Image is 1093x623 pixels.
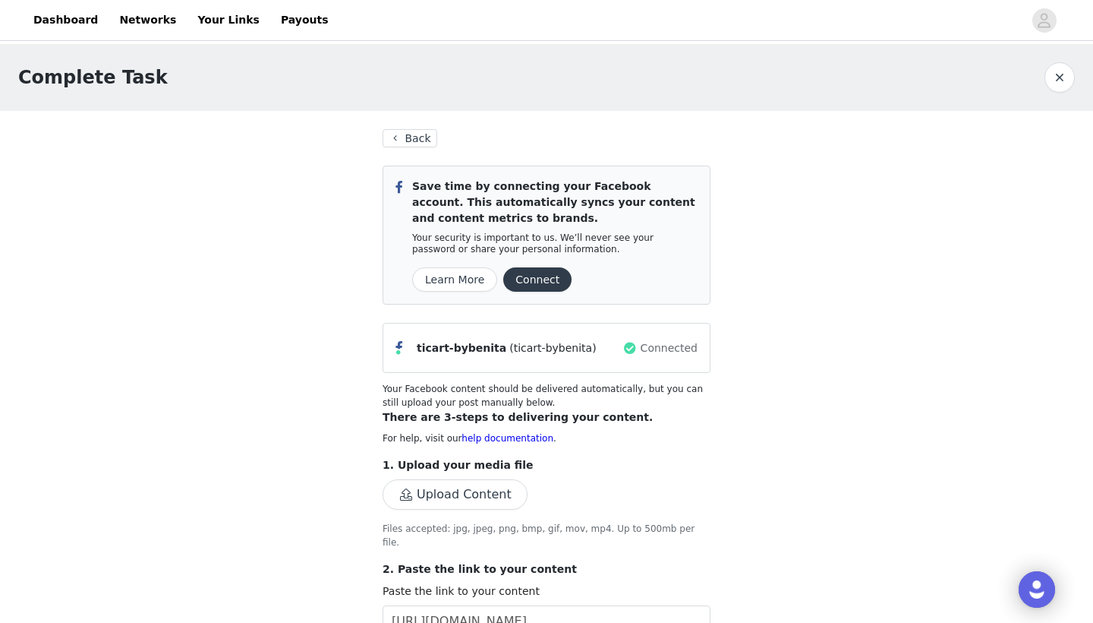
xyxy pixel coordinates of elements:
p: For help, visit our . [383,432,710,445]
button: Learn More [412,267,497,292]
div: avatar [1037,8,1051,33]
span: Connected [641,340,698,356]
p: 1. Upload your media file [383,457,710,473]
a: Networks [110,3,185,37]
button: Upload Content [383,479,528,510]
span: Upload Content [383,489,528,501]
p: 2. Paste the link to your content [383,561,710,577]
p: There are 3-steps to delivering your content. [383,410,710,425]
p: Your Facebook content should be delivered automatically, but you can still upload your post manua... [383,382,710,410]
span: Files accepted: jpg, jpeg, png, bmp, gif, mov, mp4. Up to 500mb per file. [383,523,695,548]
label: Paste the link to your content [383,585,540,597]
a: Payouts [272,3,338,37]
div: Open Intercom Messenger [1019,571,1055,608]
a: Dashboard [24,3,107,37]
p: Save time by connecting your Facebook account. This automatically syncs your content and content ... [412,179,698,226]
button: Back [383,129,437,147]
button: Connect [503,267,572,292]
p: Your security is important to us. We’ll never see your password or share your personal information. [412,232,698,255]
span: (ticart-bybenita) [509,340,596,356]
a: Your Links [188,3,269,37]
h1: Complete Task [18,64,168,91]
a: help documentation [461,433,553,444]
span: ticart-bybenita [417,340,506,356]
